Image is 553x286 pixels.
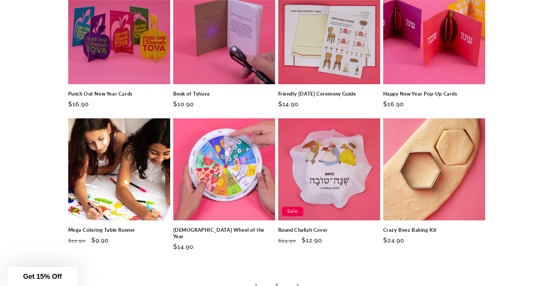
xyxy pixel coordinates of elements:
a: Happy New Year Pop-Up Cards [383,91,485,97]
a: Round Challah Cover [278,227,380,233]
a: Crazy Beez Baking Kit [383,227,485,233]
a: Book of Tshuva [173,91,275,97]
span: Get 15% Off [23,273,62,280]
div: Get 15% Off [8,267,77,286]
a: Punch Out New Year Cards [68,91,170,97]
a: [DEMOGRAPHIC_DATA] Wheel of the Year [173,227,275,240]
a: Mega Coloring Table Runner [68,227,170,233]
a: Friendly [DATE] Ceremony Guide [278,91,380,97]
